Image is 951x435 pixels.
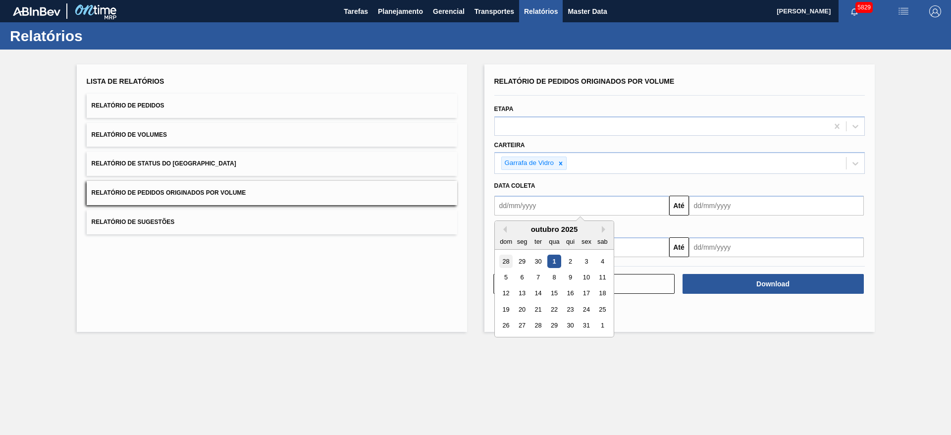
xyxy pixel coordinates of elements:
[515,287,528,300] div: Choose segunda-feira, 13 de outubro de 2025
[515,303,528,316] div: Choose segunda-feira, 20 de outubro de 2025
[669,196,689,216] button: Até
[580,303,593,316] div: Choose sexta-feira, 24 de outubro de 2025
[499,319,513,332] div: Choose domingo, 26 de outubro de 2025
[580,255,593,268] div: Choose sexta-feira, 3 de outubro de 2025
[602,226,609,233] button: Next Month
[475,5,514,17] span: Transportes
[563,255,577,268] div: Choose quinta-feira, 2 de outubro de 2025
[531,303,544,316] div: Choose terça-feira, 21 de outubro de 2025
[92,160,236,167] span: Relatório de Status do [GEOGRAPHIC_DATA]
[499,235,513,248] div: dom
[378,5,423,17] span: Planejamento
[515,235,528,248] div: seg
[92,131,167,138] span: Relatório de Volumes
[515,255,528,268] div: Choose segunda-feira, 29 de setembro de 2025
[531,287,544,300] div: Choose terça-feira, 14 de outubro de 2025
[547,303,561,316] div: Choose quarta-feira, 22 de outubro de 2025
[499,287,513,300] div: Choose domingo, 12 de outubro de 2025
[547,287,561,300] div: Choose quarta-feira, 15 de outubro de 2025
[495,225,614,233] div: outubro 2025
[595,255,609,268] div: Choose sábado, 4 de outubro de 2025
[898,5,909,17] img: userActions
[87,123,457,147] button: Relatório de Volumes
[433,5,465,17] span: Gerencial
[531,271,544,284] div: Choose terça-feira, 7 de outubro de 2025
[498,253,610,333] div: month 2025-10
[87,94,457,118] button: Relatório de Pedidos
[563,287,577,300] div: Choose quinta-feira, 16 de outubro de 2025
[689,237,864,257] input: dd/mm/yyyy
[595,235,609,248] div: sab
[563,303,577,316] div: Choose quinta-feira, 23 de outubro de 2025
[929,5,941,17] img: Logout
[547,235,561,248] div: qua
[531,235,544,248] div: ter
[531,319,544,332] div: Choose terça-feira, 28 de outubro de 2025
[669,237,689,257] button: Até
[494,77,675,85] span: Relatório de Pedidos Originados por Volume
[92,218,175,225] span: Relatório de Sugestões
[13,7,60,16] img: TNhmsLtSVTkK8tSr43FrP2fwEKptu5GPRR3wAAAABJRU5ErkJggg==
[494,106,514,112] label: Etapa
[580,235,593,248] div: sex
[580,319,593,332] div: Choose sexta-feira, 31 de outubro de 2025
[547,319,561,332] div: Choose quarta-feira, 29 de outubro de 2025
[87,210,457,234] button: Relatório de Sugestões
[563,271,577,284] div: Choose quinta-feira, 9 de outubro de 2025
[87,77,164,85] span: Lista de Relatórios
[595,287,609,300] div: Choose sábado, 18 de outubro de 2025
[595,271,609,284] div: Choose sábado, 11 de outubro de 2025
[499,271,513,284] div: Choose domingo, 5 de outubro de 2025
[515,319,528,332] div: Choose segunda-feira, 27 de outubro de 2025
[563,235,577,248] div: qui
[839,4,870,18] button: Notificações
[499,303,513,316] div: Choose domingo, 19 de outubro de 2025
[595,319,609,332] div: Choose sábado, 1 de novembro de 2025
[563,319,577,332] div: Choose quinta-feira, 30 de outubro de 2025
[494,196,669,216] input: dd/mm/yyyy
[524,5,558,17] span: Relatórios
[855,2,873,13] span: 5829
[689,196,864,216] input: dd/mm/yyyy
[580,271,593,284] div: Choose sexta-feira, 10 de outubro de 2025
[92,189,246,196] span: Relatório de Pedidos Originados por Volume
[515,271,528,284] div: Choose segunda-feira, 6 de outubro de 2025
[568,5,607,17] span: Master Data
[92,102,164,109] span: Relatório de Pedidos
[87,152,457,176] button: Relatório de Status do [GEOGRAPHIC_DATA]
[344,5,368,17] span: Tarefas
[531,255,544,268] div: Choose terça-feira, 30 de setembro de 2025
[502,157,556,169] div: Garrafa de Vidro
[547,271,561,284] div: Choose quarta-feira, 8 de outubro de 2025
[493,274,675,294] button: Limpar
[580,287,593,300] div: Choose sexta-feira, 17 de outubro de 2025
[10,30,186,42] h1: Relatórios
[87,181,457,205] button: Relatório de Pedidos Originados por Volume
[499,255,513,268] div: Choose domingo, 28 de setembro de 2025
[494,182,535,189] span: Data coleta
[500,226,507,233] button: Previous Month
[547,255,561,268] div: Choose quarta-feira, 1 de outubro de 2025
[683,274,864,294] button: Download
[494,142,525,149] label: Carteira
[595,303,609,316] div: Choose sábado, 25 de outubro de 2025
